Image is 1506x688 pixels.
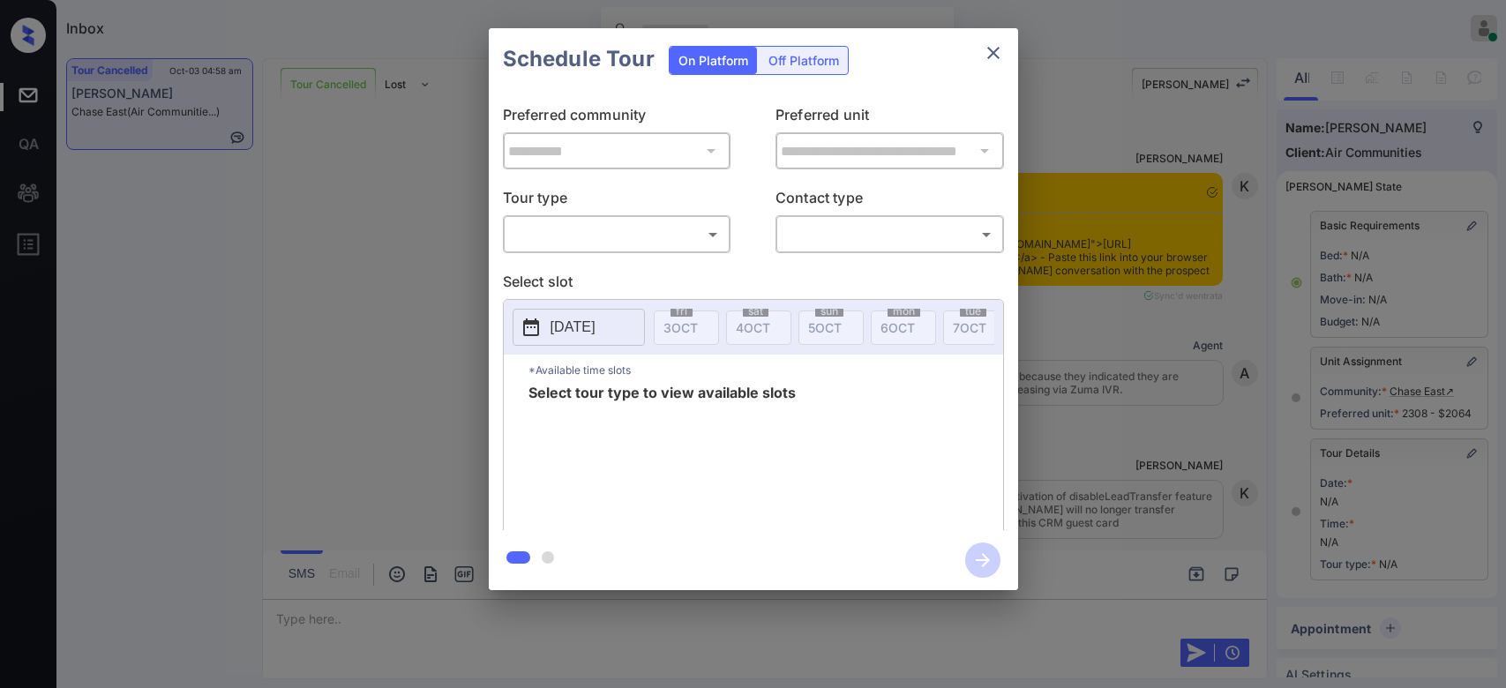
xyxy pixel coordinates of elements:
[670,47,757,74] div: On Platform
[551,317,596,338] p: [DATE]
[503,271,1004,299] p: Select slot
[528,355,1003,385] p: *Available time slots
[503,187,731,215] p: Tour type
[976,35,1011,71] button: close
[760,47,848,74] div: Off Platform
[513,309,645,346] button: [DATE]
[528,385,796,527] span: Select tour type to view available slots
[489,28,669,90] h2: Schedule Tour
[503,104,731,132] p: Preferred community
[775,104,1004,132] p: Preferred unit
[775,187,1004,215] p: Contact type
